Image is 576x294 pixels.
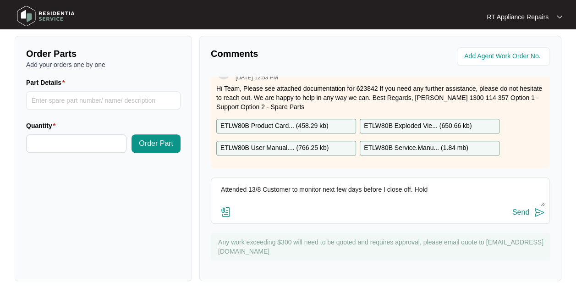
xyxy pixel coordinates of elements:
[487,12,549,22] p: RT Appliance Repairs
[512,206,545,219] button: Send
[220,143,329,153] p: ETLW80B User Manual.... ( 766.25 kb )
[236,75,278,80] p: [DATE] 12:53 PM
[218,238,545,256] p: Any work exceeding $300 will need to be quoted and requires approval, please email quote to [EMAI...
[364,121,472,131] p: ETLW80B Exploded Vie... ( 650.66 kb )
[211,47,374,60] p: Comments
[26,47,181,60] p: Order Parts
[26,121,59,130] label: Quantity
[216,84,544,111] p: Hi Team, Please see attached documentation for 623842 If you need any further assistance, please ...
[464,51,544,62] input: Add Agent Work Order No.
[14,2,78,30] img: residentia service logo
[220,206,231,217] img: file-attachment-doc.svg
[534,207,545,218] img: send-icon.svg
[26,91,181,110] input: Part Details
[557,15,562,19] img: dropdown arrow
[512,208,529,216] div: Send
[132,134,181,153] button: Order Part
[27,135,126,152] input: Quantity
[139,138,173,149] span: Order Part
[26,60,181,69] p: Add your orders one by one
[26,78,69,87] label: Part Details
[364,143,468,153] p: ETLW80B Service.Manu... ( 1.84 mb )
[220,121,329,131] p: ETLW80B Product Card... ( 458.29 kb )
[216,183,545,206] textarea: Attended 13/8 Customer to monitor next few days before I close off. Hold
